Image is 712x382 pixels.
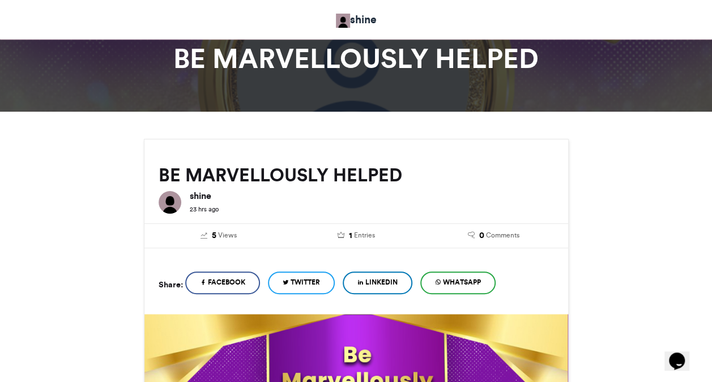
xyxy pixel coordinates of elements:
a: shine [336,11,377,28]
span: 5 [212,230,216,242]
a: Facebook [185,271,260,294]
h2: BE MARVELLOUSLY HELPED [159,165,554,185]
span: Views [218,230,237,240]
a: LinkedIn [343,271,412,294]
iframe: chat widget [664,337,701,371]
span: Twitter [291,277,320,287]
img: shine [159,191,181,214]
h6: shine [190,191,554,200]
a: Twitter [268,271,335,294]
span: LinkedIn [365,277,398,287]
span: Comments [486,230,519,240]
h1: BE MARVELLOUSLY HELPED [42,45,671,72]
a: 5 Views [159,230,279,242]
a: 0 Comments [433,230,554,242]
a: 1 Entries [296,230,416,242]
img: Keetmanshoop Crusade [336,14,350,28]
span: WhatsApp [443,277,481,287]
span: 1 [348,230,352,242]
span: 0 [479,230,484,242]
span: Entries [353,230,374,240]
span: Facebook [208,277,245,287]
a: WhatsApp [420,271,496,294]
small: 23 hrs ago [190,205,219,213]
h5: Share: [159,277,183,292]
